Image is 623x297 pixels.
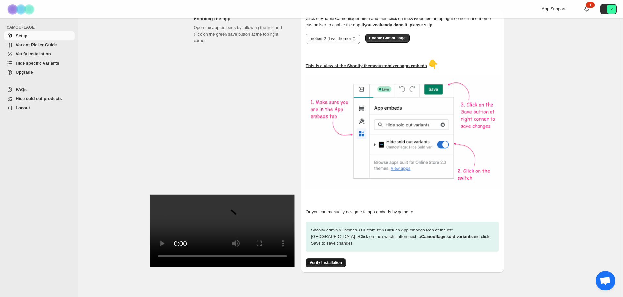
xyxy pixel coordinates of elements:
a: Logout [4,103,75,112]
button: Avatar with initials 2 [600,4,617,14]
a: Upgrade [4,68,75,77]
img: Camouflage [5,0,38,18]
p: Or you can manually navigate to app embeds by going to [306,209,499,215]
a: 1 [584,6,590,12]
p: Shopify admin -> Themes -> Customize -> Click on App embeds Icon at the left [GEOGRAPHIC_DATA] ->... [306,222,499,252]
p: Click on Enable Camouflage button and then click on the Save button at top-right corner in the th... [306,15,499,28]
a: Setup [4,31,75,40]
a: Variant Picker Guide [4,40,75,50]
div: Open the app embeds by following the link and click on the green save button at the top right corner [194,24,290,257]
video: Enable Camouflage in theme app embeds [150,195,295,267]
a: Hide specific variants [4,59,75,68]
span: App Support [542,7,565,11]
a: FAQs [4,85,75,94]
span: Setup [16,33,27,38]
span: Hide sold out products [16,96,62,101]
h2: Enabling the app [194,15,290,22]
div: 1 [586,2,595,8]
span: CAMOUFLAGE [7,25,75,30]
text: 2 [611,7,613,11]
span: 👇 [428,59,438,69]
button: Verify Installation [306,258,346,267]
span: Avatar with initials 2 [607,5,616,14]
u: This is a view of the Shopify theme customizer's app embeds [306,63,427,68]
a: Enable Camouflage [365,36,409,40]
span: Logout [16,105,30,110]
span: Verify Installation [16,52,51,56]
img: camouflage-enable [306,74,502,188]
a: Hide sold out products [4,94,75,103]
span: Hide specific variants [16,61,59,66]
strong: Camouflage sold variants [421,234,473,239]
span: Enable Camouflage [369,36,405,41]
span: Variant Picker Guide [16,42,57,47]
span: Upgrade [16,70,33,75]
span: Verify Installation [310,260,342,265]
span: FAQs [16,87,27,92]
a: Verify Installation [306,260,346,265]
button: Enable Camouflage [365,34,409,43]
a: Open de chat [596,271,615,290]
a: Verify Installation [4,50,75,59]
b: If you've already done it, please skip [361,22,432,27]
